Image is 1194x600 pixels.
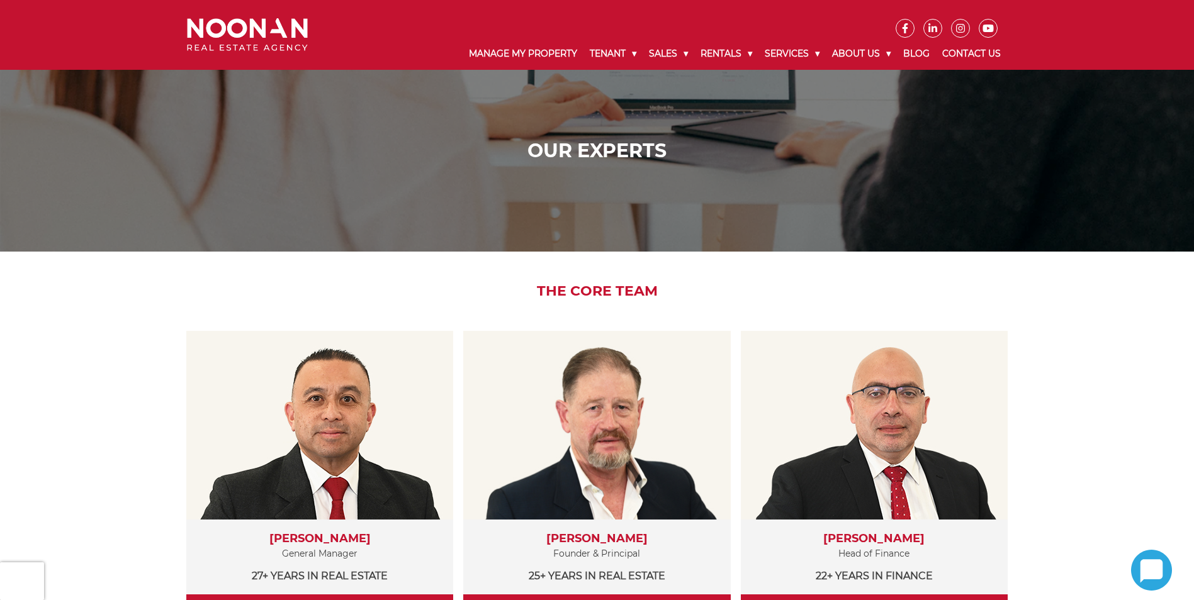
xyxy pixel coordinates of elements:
img: Noonan Real Estate Agency [187,18,308,52]
a: Services [758,38,826,70]
a: Sales [643,38,694,70]
p: Founder & Principal [476,546,718,562]
h3: [PERSON_NAME] [476,532,718,546]
h3: [PERSON_NAME] [753,532,995,546]
a: About Us [826,38,897,70]
p: 25+ years in Real Estate [476,568,718,584]
p: General Manager [199,546,441,562]
p: 27+ years in Real Estate [199,568,441,584]
a: Tenant [583,38,643,70]
p: 22+ years in Finance [753,568,995,584]
h2: The Core Team [177,283,1017,299]
a: Blog [897,38,936,70]
a: Contact Us [936,38,1007,70]
a: Rentals [694,38,758,70]
h3: [PERSON_NAME] [199,532,441,546]
h1: Our Experts [190,140,1004,162]
p: Head of Finance [753,546,995,562]
a: Manage My Property [463,38,583,70]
